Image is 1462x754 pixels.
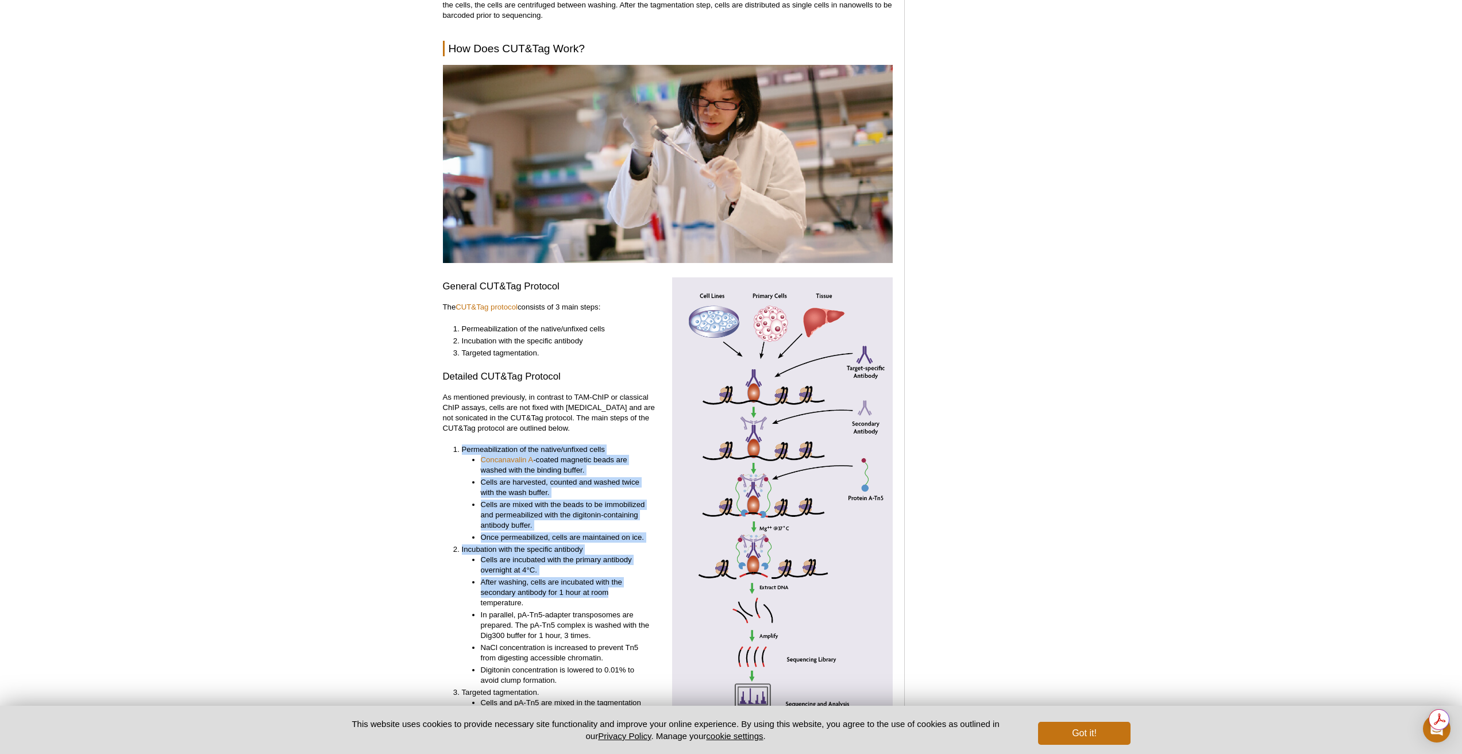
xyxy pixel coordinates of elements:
button: Got it! [1038,722,1130,745]
li: Permeabilization of the native/unfixed cells [462,444,652,543]
li: -coated magnetic beads are washed with the binding buffer. [481,455,652,475]
h2: How Does CUT&Tag Work? [443,41,893,56]
li: NaCl concentration is increased to prevent Tn5 from digesting accessible chromatin. [481,643,652,663]
li: After washing, cells are incubated with the secondary antibody for 1 hour at room temperature. [481,577,652,608]
li: Cells are harvested, counted and washed twice with the wash buffer. [481,477,652,498]
p: This website uses cookies to provide necessary site functionality and improve your online experie... [332,718,1020,742]
li: Permeabilization of the native/unfixed cells [462,324,652,334]
li: Digitonin concentration is lowered to 0.01% to avoid clump formation. [481,665,652,686]
h3: Detailed CUT&Tag Protocol [443,370,664,384]
div: Open Intercom Messenger [1423,715,1451,743]
a: CUT&Tag protocol [456,303,518,311]
li: Incubation with the specific antibody [462,544,652,686]
li: Once permeabilized, cells are maintained on ice. [481,532,652,543]
a: Concanavalin A [481,455,534,465]
button: cookie settings [706,731,763,741]
p: The consists of 3 main steps: [443,302,664,312]
a: Privacy Policy [598,731,651,741]
li: Cells are incubated with the primary antibody overnight at 4°C. [481,555,652,575]
li: Cells and pA-Tn5 are mixed in the tagmentation buffer and incubated for 1 hour at 37°C. [481,698,652,718]
li: In parallel, pA-Tn5-adapter transposomes are prepared. The pA-Tn5 complex is washed with the Dig3... [481,610,652,641]
h3: General CUT&Tag Protocol [443,280,664,293]
li: Cells are mixed with the beads to be immobilized and permeabilized with the digitonin-containing ... [481,500,652,531]
img: CUT&Tag Pipetting [443,65,893,263]
li: Incubation with the specific antibody [462,336,652,346]
img: How the Cut&Tag-IT® Assay Works [672,277,893,737]
li: Targeted tagmentation. [462,348,652,358]
p: As mentioned previously, in contrast to TAM-ChIP or classical ChIP assays, cells are not fixed wi... [443,392,664,434]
